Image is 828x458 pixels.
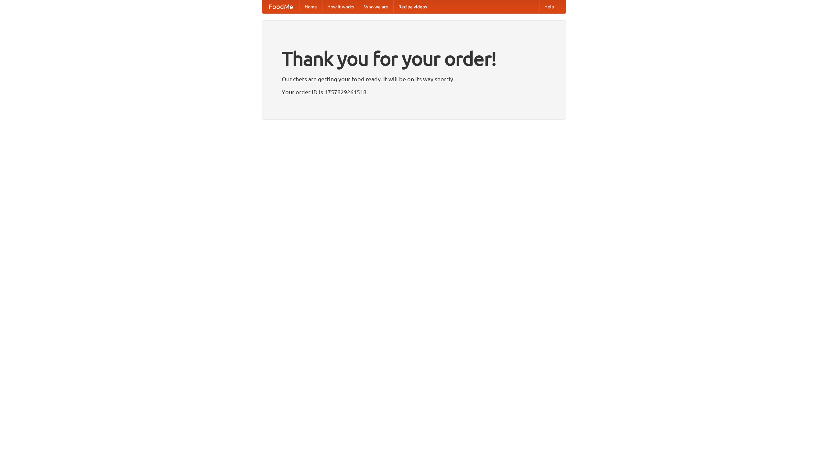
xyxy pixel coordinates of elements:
a: FoodMe [262,0,300,13]
a: Who we are [359,0,393,13]
h1: Thank you for your order! [282,43,546,74]
a: How it works [322,0,359,13]
a: Recipe videos [393,0,432,13]
a: Home [300,0,322,13]
p: Your order ID is 1757829261518. [282,87,546,97]
p: Our chefs are getting your food ready. It will be on its way shortly. [282,74,546,84]
a: Help [539,0,559,13]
